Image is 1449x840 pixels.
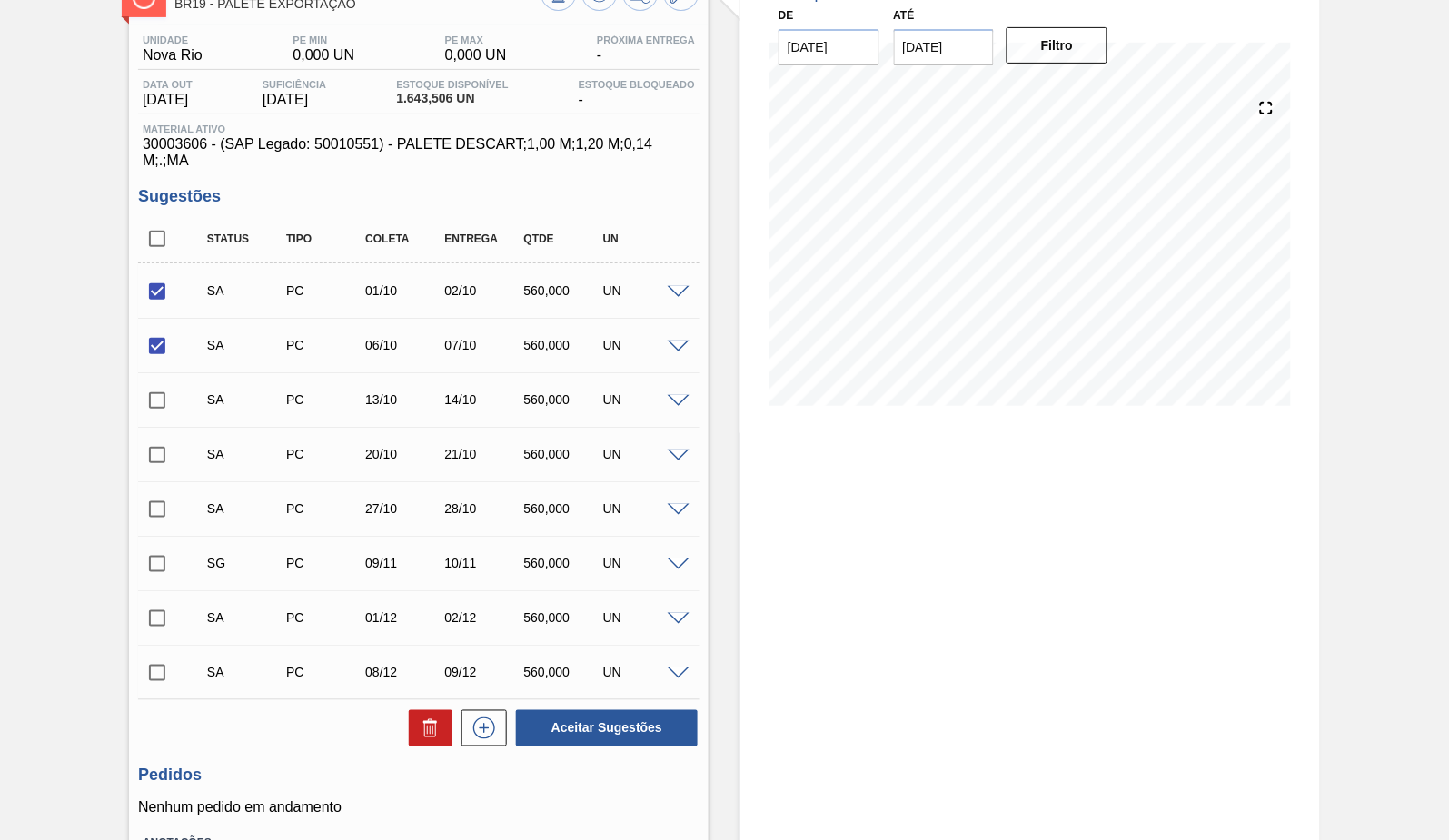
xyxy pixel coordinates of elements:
[440,338,526,352] div: 07/10/2025
[520,556,606,570] div: 560,000
[779,29,879,65] input: dd/mm/yyyy
[520,392,606,407] div: 560,000
[282,283,368,298] div: Pedido de Compra
[445,47,507,64] span: 0,000 UN
[520,501,606,516] div: 560,000
[143,35,203,45] span: Unidade
[143,92,193,108] span: [DATE]
[203,501,289,516] div: Sugestão Alterada
[263,92,326,108] span: [DATE]
[592,35,700,64] div: -
[143,47,203,64] span: Nova Rio
[263,79,326,90] span: Suficiência
[361,556,447,570] div: 09/11/2025
[507,708,700,748] div: Aceitar Sugestões
[282,392,368,407] div: Pedido de Compra
[440,392,526,407] div: 14/10/2025
[138,187,700,206] h3: Sugestões
[203,232,289,245] div: Status
[599,556,685,570] div: UN
[361,665,447,679] div: 08/12/2025
[1007,27,1107,64] button: Filtro
[361,283,447,298] div: 01/10/2025
[143,136,695,169] span: 30003606 - (SAP Legado: 50010551) - PALETE DESCART;1,00 M;1,20 M;0,14 M;.;MA
[282,501,368,516] div: Pedido de Compra
[599,232,685,245] div: UN
[203,283,289,298] div: Sugestão Alterada
[520,283,606,298] div: 560,000
[203,447,289,461] div: Sugestão Alterada
[779,9,794,22] label: De
[579,79,695,90] span: Estoque Bloqueado
[400,710,452,746] div: Excluir Sugestões
[440,556,526,570] div: 10/11/2025
[440,283,526,298] div: 02/10/2025
[520,665,606,679] div: 560,000
[361,610,447,625] div: 01/12/2025
[599,392,685,407] div: UN
[143,79,193,90] span: Data out
[293,35,355,45] span: PE MIN
[361,447,447,461] div: 20/10/2025
[599,283,685,298] div: UN
[138,766,700,786] h3: Pedidos
[203,665,289,679] div: Sugestão Alterada
[282,610,368,625] div: Pedido de Compra
[440,665,526,679] div: 09/12/2025
[516,710,698,746] button: Aceitar Sugestões
[894,29,995,65] input: dd/mm/yyyy
[445,35,507,45] span: PE MAX
[520,610,606,625] div: 560,000
[361,338,447,352] div: 06/10/2025
[440,447,526,461] div: 21/10/2025
[440,232,526,245] div: Entrega
[361,232,447,245] div: Coleta
[361,501,447,516] div: 27/10/2025
[520,447,606,461] div: 560,000
[282,232,368,245] div: Tipo
[452,710,507,746] div: Nova sugestão
[138,800,700,816] p: Nenhum pedido em andamento
[203,610,289,625] div: Sugestão Alterada
[293,47,355,64] span: 0,000 UN
[574,79,700,108] div: -
[282,447,368,461] div: Pedido de Compra
[143,124,695,134] span: Material ativo
[396,79,508,90] span: Estoque Disponível
[599,501,685,516] div: UN
[520,338,606,352] div: 560,000
[599,338,685,352] div: UN
[599,665,685,679] div: UN
[599,447,685,461] div: UN
[282,556,368,570] div: Pedido de Compra
[440,610,526,625] div: 02/12/2025
[361,392,447,407] div: 13/10/2025
[203,556,289,570] div: Sugestão Criada
[597,35,695,45] span: Próxima Entrega
[203,338,289,352] div: Sugestão Alterada
[203,392,289,407] div: Sugestão Alterada
[440,501,526,516] div: 28/10/2025
[894,9,915,22] label: Até
[282,665,368,679] div: Pedido de Compra
[599,610,685,625] div: UN
[282,338,368,352] div: Pedido de Compra
[396,92,508,105] span: 1.643,506 UN
[520,232,606,245] div: Qtde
